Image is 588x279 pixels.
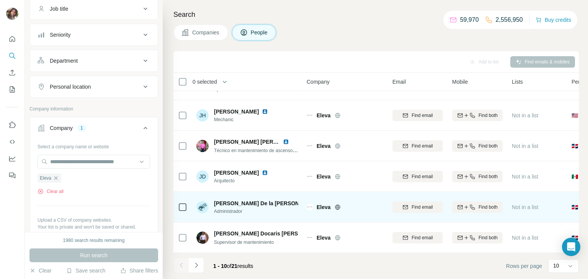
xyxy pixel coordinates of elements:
span: results [213,263,253,269]
span: Eleva [317,234,331,242]
span: Find email [412,143,433,149]
button: Clear [29,267,51,274]
span: Eleva [317,142,331,150]
button: Find both [452,110,503,121]
button: Find email [392,171,443,182]
span: Not in a list [512,112,538,118]
span: Eleva [317,203,331,211]
span: Rows per page [506,262,542,270]
p: 10 [553,262,559,269]
p: 59,970 [460,15,479,24]
span: People [251,29,268,36]
div: JH [196,109,209,122]
div: 1980 search results remaining [63,237,125,244]
span: Email [392,78,406,86]
span: Mobile [452,78,468,86]
button: Dashboard [6,152,18,165]
div: Job title [50,5,68,13]
button: Personal location [30,78,158,96]
button: Find both [452,232,503,243]
button: Find email [392,110,443,121]
span: Eleva [40,175,51,182]
span: Companies [192,29,220,36]
button: Find email [392,201,443,213]
span: 21 [232,263,238,269]
img: Logo of Eleva [307,143,313,149]
button: Find both [452,140,503,152]
button: Find email [392,140,443,152]
img: LinkedIn logo [283,139,289,145]
span: 1 - 10 [213,263,227,269]
img: LinkedIn logo [262,109,268,115]
button: Navigate to next page [189,258,204,273]
div: Seniority [50,31,70,39]
span: Supervisor de mantenimiento [214,240,274,245]
button: Find email [392,232,443,243]
button: Save search [66,267,105,274]
span: Find both [479,204,498,211]
span: Find both [479,173,498,180]
span: Not in a list [512,174,538,180]
span: 🇩🇴 [572,142,578,150]
span: [PERSON_NAME] De la [PERSON_NAME] [214,200,320,207]
span: Not in a list [512,204,538,210]
div: 1 [77,125,86,131]
img: Logo of Eleva [307,204,313,210]
h4: Search [173,9,579,20]
button: Enrich CSV [6,66,18,79]
button: Share filters [120,267,158,274]
span: Mechanic [214,116,277,123]
div: Open Intercom Messenger [562,238,580,256]
p: Your list is private and won't be saved or shared. [38,224,150,230]
p: 2,556,950 [496,15,523,24]
span: Lists [512,78,523,86]
button: Seniority [30,26,158,44]
button: Clear all [38,188,64,195]
span: [PERSON_NAME] [PERSON_NAME] [214,139,305,145]
div: Department [50,57,78,65]
img: Avatar [6,8,18,20]
span: Arquitecto [214,177,277,184]
span: 🇺🇸 [572,112,578,119]
button: Find both [452,171,503,182]
span: Not in a list [512,143,538,149]
img: Logo of Eleva [307,174,313,180]
span: [PERSON_NAME] [214,169,259,177]
span: Administrador [214,208,298,215]
div: Personal location [50,83,91,91]
span: Find both [479,112,498,119]
span: Not in a list [512,235,538,241]
img: Avatar [196,140,209,152]
span: 0 selected [193,78,217,86]
span: Find email [412,173,433,180]
p: Company information [29,105,158,112]
span: Find email [412,112,433,119]
img: Avatar [196,201,209,213]
button: Use Surfe on LinkedIn [6,118,18,132]
button: Feedback [6,169,18,182]
div: Company [50,124,73,132]
span: Company [307,78,330,86]
img: LinkedIn logo [262,170,268,176]
span: Eleva [317,112,331,119]
span: Find both [479,234,498,241]
span: Find both [479,143,498,149]
button: Search [6,49,18,63]
span: Eleva [317,173,331,180]
img: Avatar [196,232,209,244]
span: Técnico en mantenimiento de ascensores [214,147,299,153]
p: Upload a CSV of company websites. [38,217,150,224]
img: Logo of Eleva [307,235,313,241]
button: Company1 [30,119,158,140]
span: Find email [412,234,433,241]
span: 🇩🇴 [572,203,578,211]
span: Find email [412,204,433,211]
span: 🇲🇽 [572,173,578,180]
span: [PERSON_NAME] Docaris [PERSON_NAME] [214,230,327,237]
div: Select a company name or website [38,140,150,150]
span: of [227,263,232,269]
div: JD [196,170,209,183]
button: Use Surfe API [6,135,18,149]
span: 🇩🇴 [572,234,578,242]
span: [PERSON_NAME] [214,108,259,115]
